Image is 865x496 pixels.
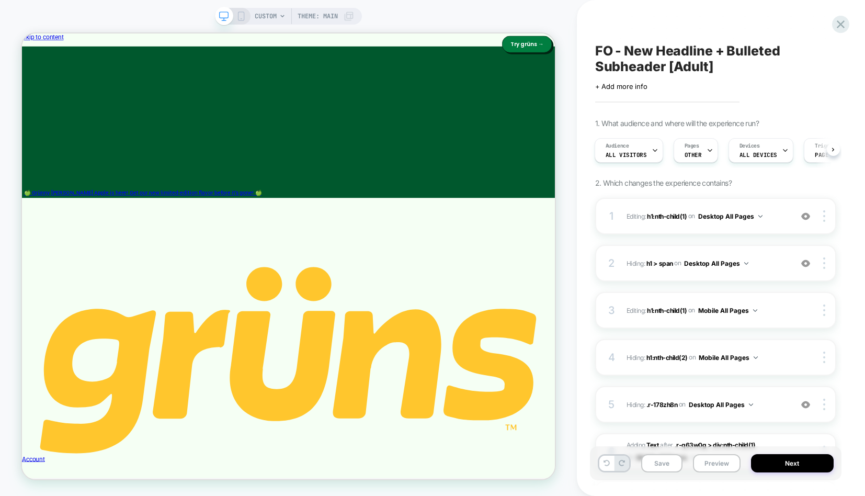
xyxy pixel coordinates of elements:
img: down arrow [744,262,748,265]
span: OTHER [685,151,702,159]
img: close [823,305,825,316]
button: Preview [693,454,741,472]
span: Adding [627,441,659,449]
span: All Visitors [606,151,647,159]
div: 1 [607,207,617,226]
img: close [823,257,825,269]
img: down arrow [758,215,762,218]
span: AFTER [660,441,673,449]
button: Desktop All Pages [689,398,753,411]
img: down arrow [754,356,758,359]
span: 🍏 Grünny [PERSON_NAME] Apple is here! Get our new limited-edition flavor before it's gone! 🍏 [3,208,320,217]
div: 6 [607,442,617,461]
img: crossed eye [801,400,810,409]
span: Pages [685,142,699,150]
span: + Add more info [595,82,647,91]
span: on [688,305,695,316]
button: Try grüns → [640,3,707,26]
div: 2 [607,254,617,273]
span: .r-q63w0g > div:nth-child(1) [675,441,756,449]
span: Trigger [815,142,835,150]
span: on [679,399,686,410]
span: h1 > span [646,259,673,267]
div: 5 [607,395,617,414]
span: on [689,352,696,363]
span: Audience [606,142,629,150]
span: Theme: MAIN [298,8,338,25]
span: Hiding : [627,257,787,270]
img: down arrow [753,309,757,312]
button: Next [751,454,834,472]
span: Hiding : [627,398,787,411]
span: Editing : [627,304,787,317]
span: ALL DEVICES [739,151,777,159]
div: 3 [607,301,617,320]
button: Desktop All Pages [698,210,762,223]
b: Text [646,441,658,449]
div: 4 [607,348,617,367]
img: close [823,210,825,222]
img: down arrow [749,403,753,406]
img: crossed eye [801,259,810,268]
button: Desktop All Pages [684,257,748,270]
button: Mobile All Pages [699,351,758,364]
span: h1:nth-child(1) [647,212,687,220]
span: .r-178zh8n [646,400,677,408]
span: Devices [739,142,760,150]
span: FO - New Headline + Bulleted Subheader [Adult] [595,43,836,74]
span: 1. What audience and where will the experience run? [595,119,759,128]
span: Page Load [815,151,846,159]
span: on [674,257,681,269]
span: h1:nth-child(1) [647,306,687,314]
img: close [823,399,825,410]
span: CUSTOM [255,8,277,25]
span: on [688,210,695,222]
button: Mobile All Pages [698,304,757,317]
span: Hiding : [627,351,787,364]
img: crossed eye [801,212,810,221]
span: h1:nth-child(2) [646,353,688,361]
span: Editing : [627,210,787,223]
button: Save [641,454,682,472]
img: close [823,352,825,363]
span: 2. Which changes the experience contains? [595,178,732,187]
